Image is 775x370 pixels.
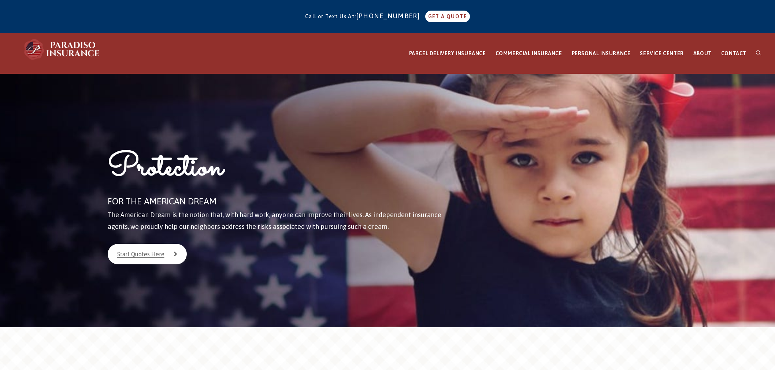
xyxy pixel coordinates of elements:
a: PARCEL DELIVERY INSURANCE [404,33,491,74]
span: Call or Text Us At: [305,14,356,19]
span: ABOUT [693,50,712,56]
span: FOR THE AMERICAN DREAM [108,196,216,206]
a: [PHONE_NUMBER] [356,12,424,20]
a: GET A QUOTE [425,11,470,22]
span: PARCEL DELIVERY INSURANCE [409,50,486,56]
span: PERSONAL INSURANCE [572,50,631,56]
a: SERVICE CENTER [635,33,688,74]
span: The American Dream is the notion that, with hard work, anyone can improve their lives. As indepen... [108,211,441,230]
h1: Protection [108,147,448,193]
a: PERSONAL INSURANCE [567,33,635,74]
a: COMMERCIAL INSURANCE [491,33,567,74]
a: Start Quotes Here [108,244,187,264]
span: COMMERCIAL INSURANCE [496,50,562,56]
span: SERVICE CENTER [640,50,683,56]
a: ABOUT [689,33,716,74]
img: Paradiso Insurance [22,38,103,60]
span: CONTACT [721,50,746,56]
a: CONTACT [716,33,751,74]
